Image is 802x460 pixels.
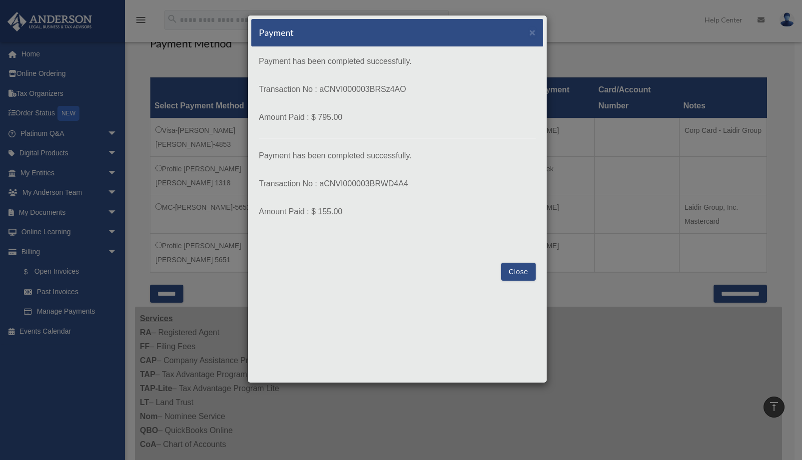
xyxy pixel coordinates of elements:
h5: Payment [259,26,294,39]
p: Amount Paid : $ 155.00 [259,205,536,219]
p: Payment has been completed successfully. [259,54,536,68]
p: Transaction No : aCNVI000003BRWD4A4 [259,177,536,191]
p: Transaction No : aCNVI000003BRSz4AO [259,82,536,96]
span: × [529,26,536,38]
p: Payment has been completed successfully. [259,149,536,163]
p: Amount Paid : $ 795.00 [259,110,536,124]
button: Close [529,27,536,37]
button: Close [501,263,536,281]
